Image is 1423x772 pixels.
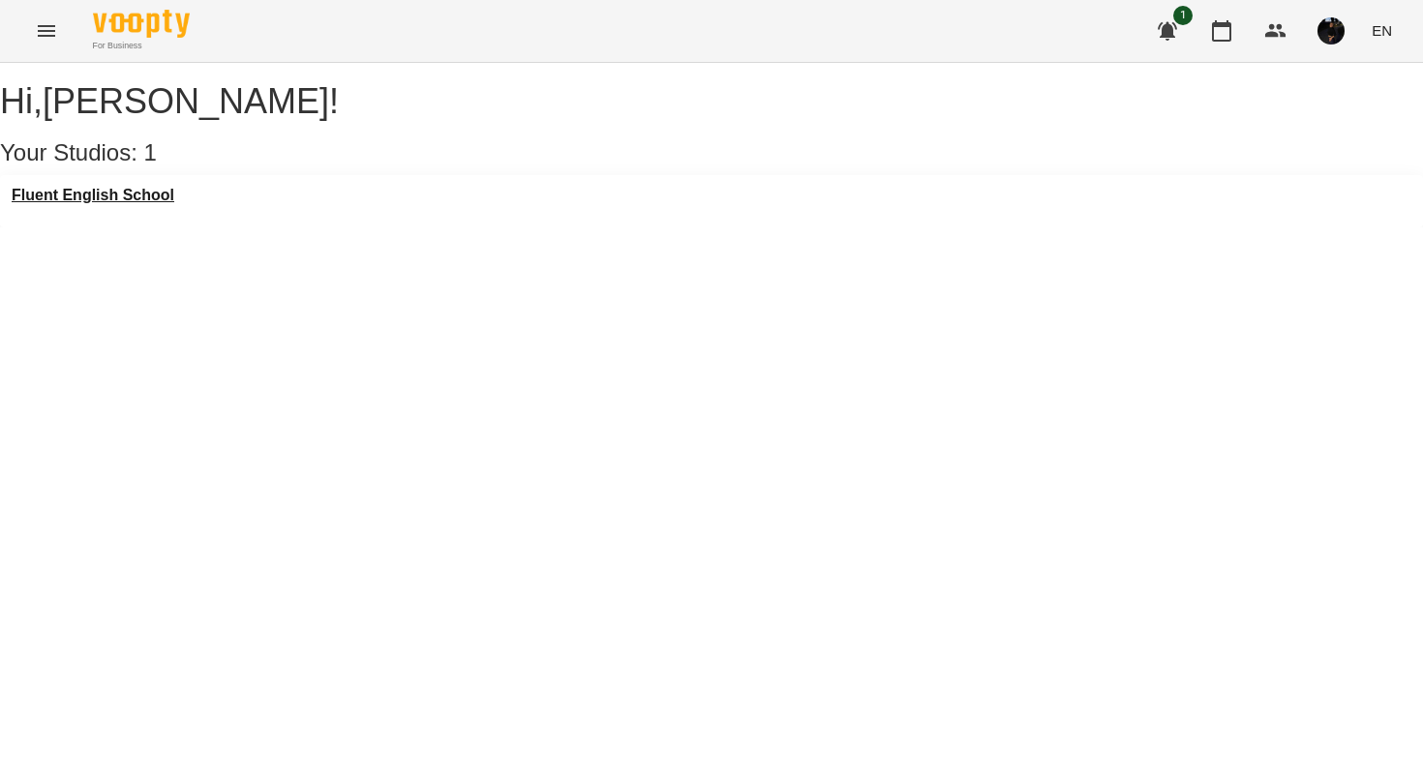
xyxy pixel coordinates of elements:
[12,187,174,204] a: Fluent English School
[1372,20,1392,41] span: EN
[23,8,70,54] button: Menu
[93,10,190,38] img: Voopty Logo
[144,139,157,165] span: 1
[1364,13,1400,48] button: EN
[1173,6,1193,25] span: 1
[1317,17,1345,45] img: 291e8e65c538a6b27ee7b28398eb8747.jpg
[93,40,190,52] span: For Business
